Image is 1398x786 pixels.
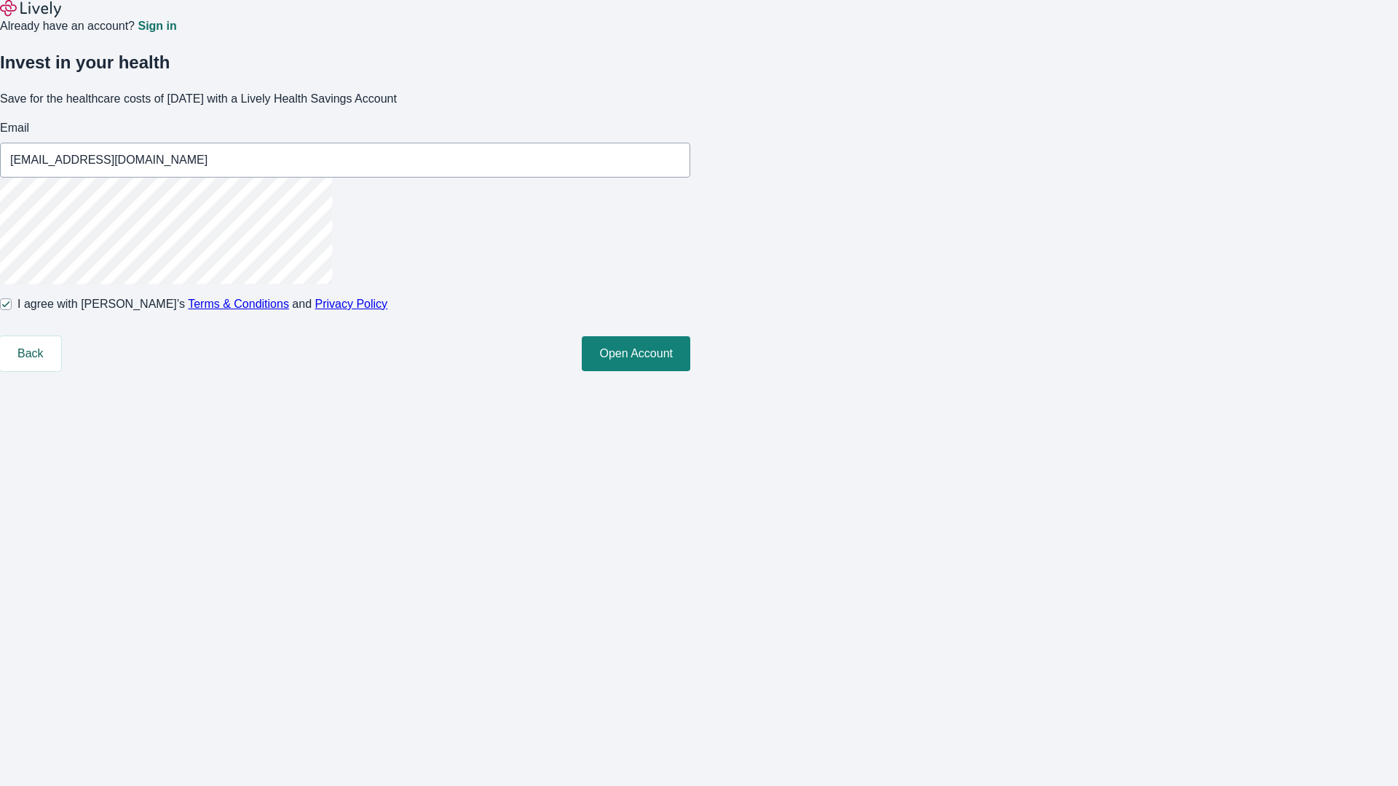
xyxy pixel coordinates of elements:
[582,336,690,371] button: Open Account
[315,298,388,310] a: Privacy Policy
[17,295,387,313] span: I agree with [PERSON_NAME]’s and
[188,298,289,310] a: Terms & Conditions
[138,20,176,32] a: Sign in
